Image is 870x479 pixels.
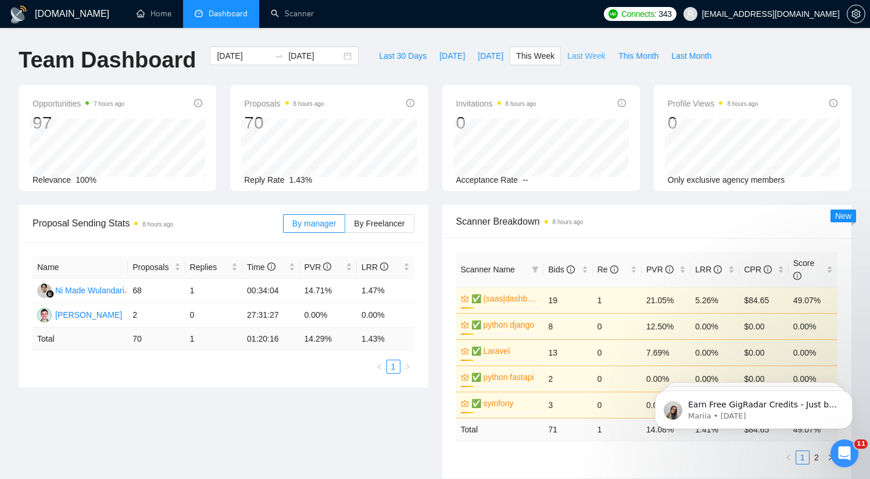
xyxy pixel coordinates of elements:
[456,418,544,441] td: Total
[305,262,332,272] span: PVR
[387,360,400,373] a: 1
[244,97,324,111] span: Proposals
[618,49,658,62] span: This Month
[543,287,592,313] td: 19
[33,112,124,134] div: 97
[194,99,202,107] span: info-circle
[128,256,185,279] th: Proposals
[646,265,674,274] span: PVR
[33,216,283,230] span: Proposal Sending Stats
[789,313,837,339] td: 0.00%
[244,112,324,134] div: 70
[739,313,788,339] td: $0.00
[357,303,414,328] td: 0.00%
[847,9,865,19] span: setting
[642,313,690,339] td: 12.50%
[373,360,386,374] button: left
[94,101,124,107] time: 7 hours ago
[608,9,618,19] img: upwork-logo.png
[516,49,554,62] span: This Week
[461,373,469,381] span: crown
[195,9,203,17] span: dashboard
[33,328,128,350] td: Total
[593,313,642,339] td: 0
[510,47,561,65] button: This Week
[471,47,510,65] button: [DATE]
[686,10,694,18] span: user
[593,392,642,418] td: 0
[354,219,404,228] span: By Freelancer
[543,418,592,441] td: 71
[37,308,52,322] img: EP
[373,47,433,65] button: Last 30 Days
[796,451,809,464] a: 1
[471,318,537,331] a: ✅ python django
[461,295,469,303] span: crown
[785,454,792,461] span: left
[471,371,537,384] a: ✅ python fastapi
[461,347,469,355] span: crown
[406,99,414,107] span: info-circle
[274,51,284,61] span: to
[835,211,851,221] span: New
[522,175,528,184] span: --
[782,450,796,464] button: left
[553,219,583,225] time: 8 hours ago
[76,175,96,184] span: 100%
[671,49,711,62] span: Last Month
[789,287,837,313] td: 49.07%
[357,328,414,350] td: 1.43 %
[461,265,515,274] span: Scanner Name
[400,360,414,374] button: right
[300,328,357,350] td: 14.29 %
[665,265,674,274] span: info-circle
[267,262,275,271] span: info-circle
[824,450,837,464] li: Next Page
[142,221,173,228] time: 8 hours ago
[404,363,411,370] span: right
[668,175,785,184] span: Only exclusive agency members
[593,418,642,441] td: 1
[37,310,122,319] a: EP[PERSON_NAME]
[567,49,606,62] span: Last Week
[612,47,665,65] button: This Month
[548,265,574,274] span: Bids
[386,360,400,374] li: 1
[288,49,341,62] input: End date
[621,8,656,20] span: Connects:
[638,366,870,448] iframe: Intercom notifications message
[128,303,185,328] td: 2
[217,49,270,62] input: Start date
[456,175,518,184] span: Acceptance Rate
[19,47,196,74] h1: Team Dashboard
[128,328,185,350] td: 70
[532,266,539,273] span: filter
[433,47,471,65] button: [DATE]
[714,265,722,274] span: info-circle
[376,363,383,370] span: left
[190,261,229,274] span: Replies
[461,399,469,407] span: crown
[185,279,242,303] td: 1
[593,366,642,392] td: 0
[690,339,739,366] td: 0.00%
[274,51,284,61] span: swap-right
[456,214,838,229] span: Scanner Breakdown
[668,97,758,111] span: Profile Views
[133,261,171,274] span: Proposals
[373,360,386,374] li: Previous Page
[695,265,722,274] span: LRR
[739,339,788,366] td: $0.00
[185,303,242,328] td: 0
[461,321,469,329] span: crown
[543,313,592,339] td: 8
[827,454,834,461] span: right
[782,450,796,464] li: Previous Page
[439,49,465,62] span: [DATE]
[55,284,124,297] div: Ni Made Wulandari
[810,450,824,464] li: 2
[665,47,718,65] button: Last Month
[46,290,54,298] img: gigradar-bm.png
[37,283,52,298] img: NM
